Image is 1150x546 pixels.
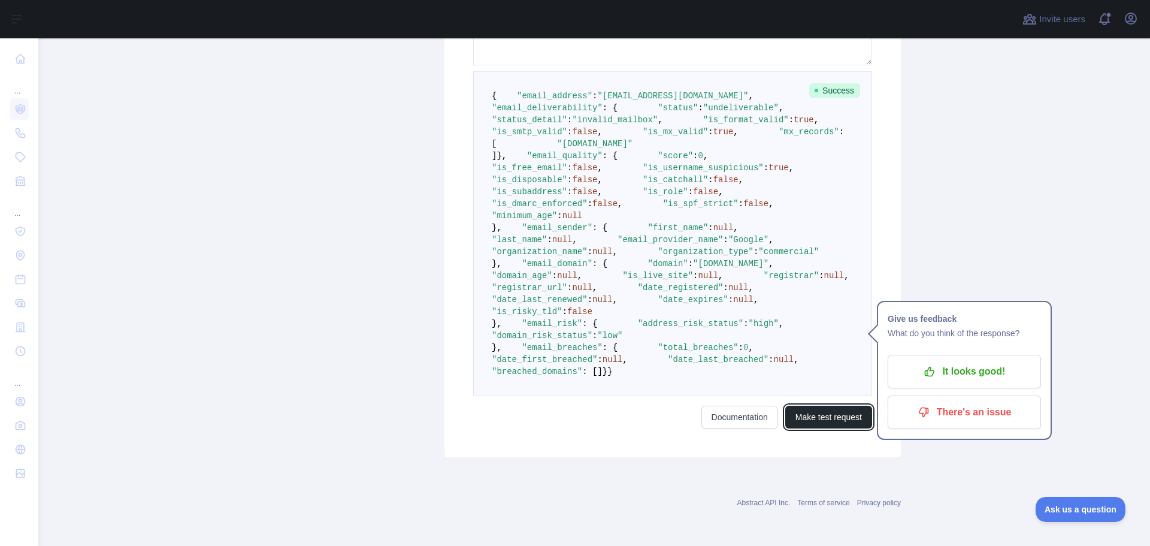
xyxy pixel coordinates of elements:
[603,151,618,161] span: : {
[562,211,583,221] span: null
[567,163,572,173] span: :
[693,187,718,197] span: false
[1036,497,1126,522] iframe: Toggle Customer Support
[492,247,588,257] span: "organization_name"
[592,247,613,257] span: null
[768,259,773,269] span: ,
[724,283,728,292] span: :
[588,295,592,304] span: :
[857,499,901,507] a: Privacy policy
[547,235,552,245] span: :
[492,127,567,137] span: "is_smtp_valid"
[708,127,713,137] span: :
[749,91,753,101] span: ,
[728,295,733,304] span: :
[577,271,582,280] span: ,
[618,199,622,209] span: ,
[572,235,577,245] span: ,
[638,319,743,328] span: "address_risk_status"
[794,115,814,125] span: true
[758,247,819,257] span: "commercial"
[774,355,794,364] span: null
[779,319,783,328] span: ,
[492,163,567,173] span: "is_free_email"
[814,115,819,125] span: ,
[613,295,618,304] span: ,
[492,175,567,185] span: "is_disposable"
[713,175,739,185] span: false
[492,91,497,101] span: {
[779,103,783,113] span: ,
[572,175,597,185] span: false
[749,343,753,352] span: ,
[688,187,693,197] span: :
[768,163,789,173] span: true
[607,367,612,376] span: }
[647,259,688,269] span: "domain"
[567,187,572,197] span: :
[567,283,572,292] span: :
[749,283,753,292] span: ,
[522,319,582,328] span: "email_risk"
[497,151,507,161] span: },
[10,364,29,388] div: ...
[567,115,572,125] span: :
[592,91,597,101] span: :
[603,343,618,352] span: : {
[789,115,794,125] span: :
[693,271,698,280] span: :
[492,235,547,245] span: "last_name"
[597,163,602,173] span: ,
[592,259,607,269] span: : {
[698,103,703,113] span: :
[552,271,557,280] span: :
[643,163,764,173] span: "is_username_suspicious"
[698,151,703,161] span: 0
[492,259,502,269] span: },
[658,103,698,113] span: "status"
[492,355,597,364] span: "date_first_breached"
[597,127,602,137] span: ,
[597,91,748,101] span: "[EMAIL_ADDRESS][DOMAIN_NAME]"
[572,115,658,125] span: "invalid_mailbox"
[492,187,567,197] span: "is_subaddress"
[492,211,557,221] span: "minimum_age"
[733,223,738,233] span: ,
[517,91,592,101] span: "email_address"
[10,72,29,96] div: ...
[888,312,1041,326] h1: Give us feedback
[749,319,779,328] span: "high"
[522,223,592,233] span: "email_sender"
[658,247,753,257] span: "organization_type"
[492,331,592,340] span: "domain_risk_status"
[824,271,845,280] span: null
[713,127,734,137] span: true
[492,115,567,125] span: "status_detail"
[739,199,743,209] span: :
[1039,13,1085,26] span: Invite users
[701,406,778,429] a: Documentation
[588,199,592,209] span: :
[492,343,502,352] span: },
[718,187,723,197] span: ,
[789,163,794,173] span: ,
[492,283,567,292] span: "registrar_url"
[897,361,1032,382] p: It looks good!
[658,343,738,352] span: "total_breaches"
[572,283,592,292] span: null
[728,283,749,292] span: null
[739,343,743,352] span: :
[797,499,849,507] a: Terms of service
[764,271,819,280] span: "registrar"
[647,223,708,233] span: "first_name"
[492,271,552,280] span: "domain_age"
[492,199,588,209] span: "is_dmarc_enforced"
[592,199,618,209] span: false
[1020,10,1088,29] button: Invite users
[567,127,572,137] span: :
[552,235,573,245] span: null
[567,307,592,316] span: false
[572,163,597,173] span: false
[688,259,693,269] span: :
[603,103,618,113] span: : {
